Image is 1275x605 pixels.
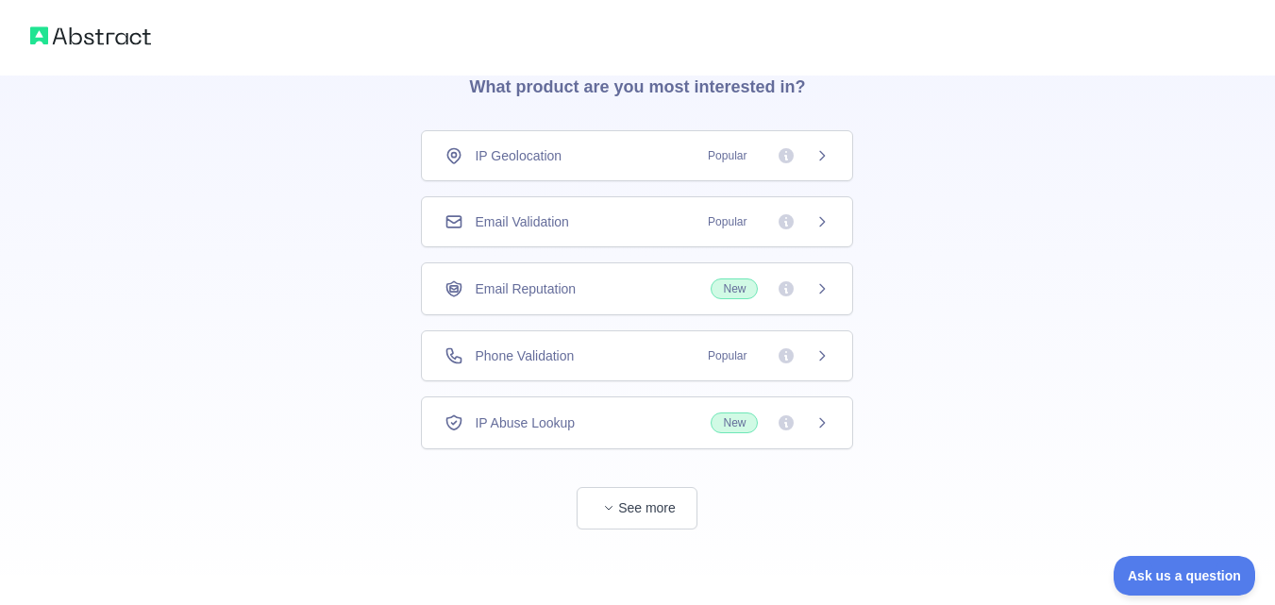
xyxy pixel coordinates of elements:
h3: What product are you most interested in? [439,36,835,130]
span: Popular [696,146,758,165]
span: Popular [696,212,758,231]
button: See more [577,487,697,529]
span: Email Reputation [475,279,576,298]
span: New [711,412,758,433]
span: Popular [696,346,758,365]
span: Phone Validation [475,346,574,365]
iframe: Toggle Customer Support [1114,556,1256,596]
span: IP Geolocation [475,146,562,165]
span: IP Abuse Lookup [475,413,575,432]
span: New [711,278,758,299]
span: Email Validation [475,212,568,231]
img: Abstract logo [30,23,151,49]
